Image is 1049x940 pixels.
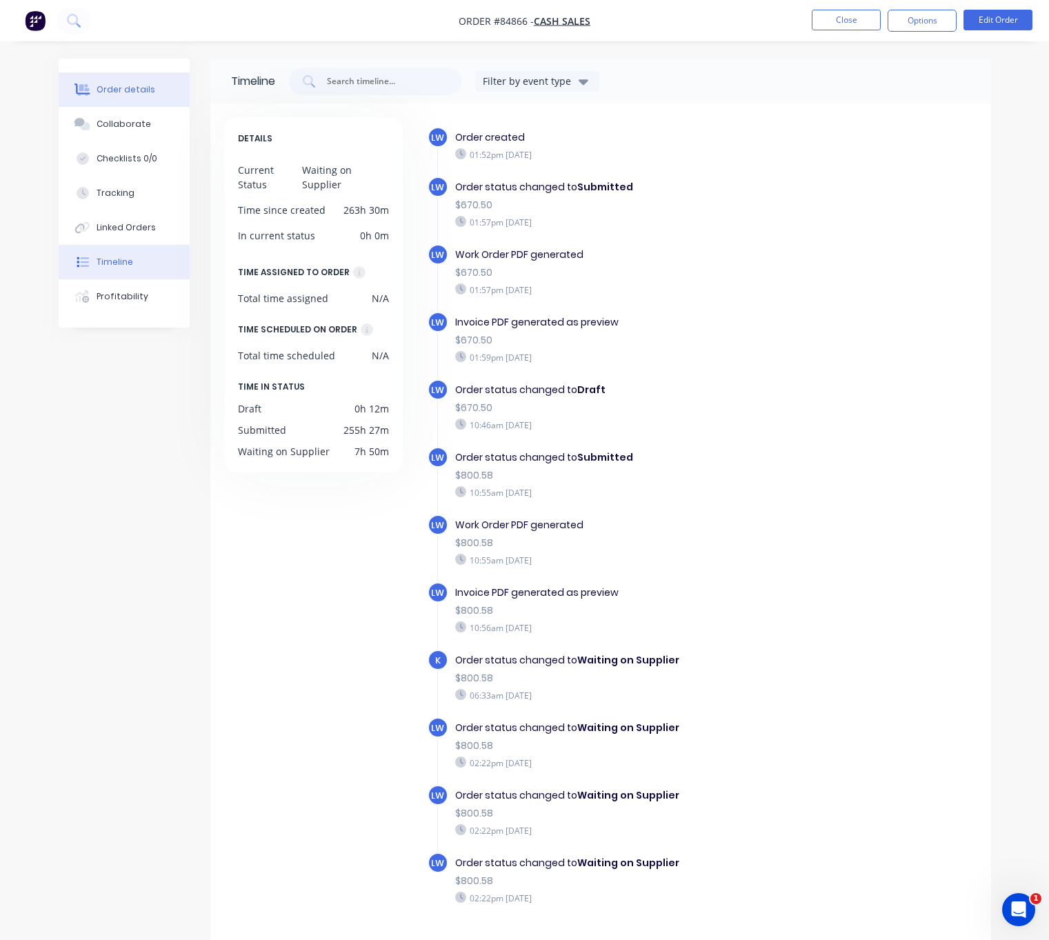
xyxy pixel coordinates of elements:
button: Linked Orders [59,210,190,245]
div: 01:59pm [DATE] [455,351,792,363]
div: $800.58 [455,671,792,686]
div: Waiting on Supplier [238,444,330,459]
span: LW [431,721,444,734]
span: LW [431,383,444,397]
div: Timeline [231,73,275,90]
div: 02:22pm [DATE] [455,757,792,769]
button: Collaborate [59,107,190,141]
span: K [435,654,441,667]
div: Order status changed to [455,180,792,194]
div: 01:57pm [DATE] [455,216,792,228]
div: Submitted [238,423,286,437]
span: LW [431,181,444,194]
div: $800.58 [455,536,792,550]
b: Waiting on Supplier [577,721,679,734]
button: Options [888,10,957,32]
div: TIME SCHEDULED ON ORDER [238,322,357,337]
div: Draft [238,401,261,416]
button: Edit Order [963,10,1032,30]
button: Profitability [59,279,190,314]
button: Filter by event type [475,71,599,92]
div: N/A [372,348,389,363]
a: Cash Sales [534,14,590,28]
div: $800.58 [455,603,792,618]
div: $800.58 [455,739,792,753]
div: Order status changed to [455,721,792,735]
div: $670.50 [455,333,792,348]
b: Submitted [577,450,633,464]
div: Current Status [238,163,302,192]
div: Collaborate [97,118,151,130]
div: 255h 27m [343,423,389,437]
div: Filter by event type [483,74,575,88]
div: In current status [238,228,315,243]
div: $800.58 [455,874,792,888]
div: Checklists 0/0 [97,152,157,165]
div: 10:56am [DATE] [455,621,792,634]
span: TIME IN STATUS [238,379,305,394]
div: Timeline [97,256,133,268]
button: Checklists 0/0 [59,141,190,176]
div: N/A [372,291,389,306]
span: LW [431,316,444,329]
div: Tracking [97,187,134,199]
div: Total time scheduled [238,348,335,363]
span: LW [431,789,444,802]
div: 0h 12m [354,401,389,416]
div: 10:46am [DATE] [455,419,792,431]
div: Order status changed to [455,653,792,668]
div: 06:33am [DATE] [455,689,792,701]
span: LW [431,451,444,464]
div: 0h 0m [360,228,389,243]
button: Close [812,10,881,30]
div: 7h 50m [354,444,389,459]
span: LW [431,248,444,261]
div: Order status changed to [455,450,792,465]
div: Order details [97,83,155,96]
div: Time since created [238,203,326,217]
div: $670.50 [455,198,792,212]
div: 263h 30m [343,203,389,217]
div: Order status changed to [455,856,792,870]
button: Timeline [59,245,190,279]
div: 10:55am [DATE] [455,486,792,499]
b: Waiting on Supplier [577,653,679,667]
div: Invoice PDF generated as preview [455,315,792,330]
div: TIME ASSIGNED TO ORDER [238,265,350,280]
div: $800.58 [455,806,792,821]
span: LW [431,586,444,599]
b: Submitted [577,180,633,194]
button: Tracking [59,176,190,210]
div: Work Order PDF generated [455,518,792,532]
div: 02:22pm [DATE] [455,892,792,904]
div: Work Order PDF generated [455,248,792,262]
span: 1 [1030,893,1041,904]
div: $670.50 [455,401,792,415]
div: Order status changed to [455,383,792,397]
div: Order status changed to [455,788,792,803]
b: Waiting on Supplier [577,788,679,802]
div: 02:22pm [DATE] [455,824,792,837]
div: Order created [455,130,792,145]
div: 01:52pm [DATE] [455,148,792,161]
div: Profitability [97,290,148,303]
div: Invoice PDF generated as preview [455,586,792,600]
span: DETAILS [238,131,272,146]
div: Waiting on Supplier [302,163,389,192]
iframe: Intercom live chat [1002,893,1035,926]
div: 10:55am [DATE] [455,554,792,566]
div: 01:57pm [DATE] [455,283,792,296]
img: Factory [25,10,46,31]
b: Draft [577,383,606,397]
div: $800.58 [455,468,792,483]
div: Linked Orders [97,221,156,234]
span: LW [431,857,444,870]
b: Waiting on Supplier [577,856,679,870]
input: Search timeline... [326,74,440,88]
div: $670.50 [455,266,792,280]
span: LW [431,519,444,532]
button: Order details [59,72,190,107]
span: LW [431,131,444,144]
div: Total time assigned [238,291,328,306]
